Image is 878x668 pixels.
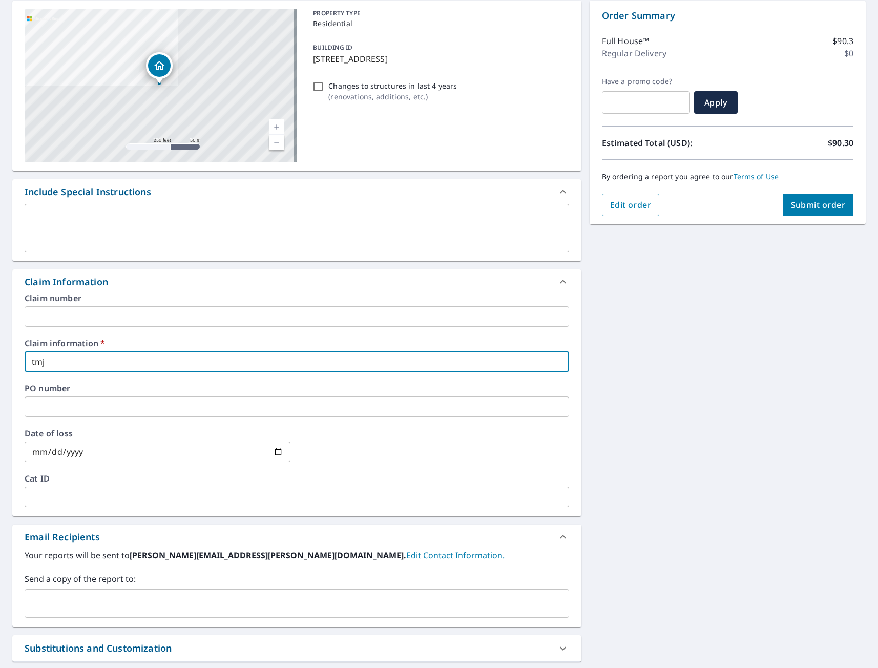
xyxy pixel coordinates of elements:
p: ( renovations, additions, etc. ) [328,91,457,102]
p: Estimated Total (USD): [602,137,728,149]
a: Terms of Use [734,172,779,181]
label: Date of loss [25,429,290,437]
a: Current Level 17, Zoom In [269,119,284,135]
p: [STREET_ADDRESS] [313,53,565,65]
button: Apply [694,91,738,114]
div: Claim Information [12,269,581,294]
div: Include Special Instructions [12,179,581,204]
b: [PERSON_NAME][EMAIL_ADDRESS][PERSON_NAME][DOMAIN_NAME]. [130,550,406,561]
p: By ordering a report you agree to our [602,172,853,181]
div: Email Recipients [25,530,100,544]
p: $0 [844,47,853,59]
span: Apply [702,97,729,108]
p: Order Summary [602,9,853,23]
p: $90.3 [832,35,853,47]
div: Substitutions and Customization [12,635,581,661]
div: Substitutions and Customization [25,641,172,655]
p: Changes to structures in last 4 years [328,80,457,91]
label: Claim number [25,294,569,302]
label: PO number [25,384,569,392]
div: Claim Information [25,275,108,289]
p: Regular Delivery [602,47,666,59]
p: PROPERTY TYPE [313,9,565,18]
p: BUILDING ID [313,43,352,52]
button: Submit order [783,194,854,216]
div: Dropped pin, building 1, Residential property, 3522 38th St Des Moines, IA 50310 [146,52,173,84]
p: Full House™ [602,35,650,47]
div: Include Special Instructions [25,185,151,199]
span: Submit order [791,199,846,211]
span: Edit order [610,199,652,211]
label: Your reports will be sent to [25,549,569,561]
p: Residential [313,18,565,29]
label: Send a copy of the report to: [25,573,569,585]
a: Current Level 17, Zoom Out [269,135,284,150]
label: Have a promo code? [602,77,690,86]
p: $90.30 [828,137,853,149]
a: EditContactInfo [406,550,505,561]
button: Edit order [602,194,660,216]
label: Claim information [25,339,569,347]
label: Cat ID [25,474,569,483]
div: Email Recipients [12,525,581,549]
